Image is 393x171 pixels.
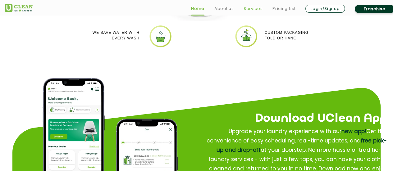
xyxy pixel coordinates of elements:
span: new app! [341,128,366,135]
a: About us [214,5,234,12]
img: uclean dry cleaner [235,25,258,48]
img: UClean Laundry and Dry Cleaning [5,4,33,12]
a: Home [191,5,204,12]
a: Login/Signup [305,5,345,13]
h2: Download UClean App [185,110,387,128]
p: Custom packaging Fold or Hang! [264,30,308,41]
a: Services [244,5,263,12]
span: free pick-up and drop-off [217,137,387,154]
a: Pricing List [272,5,295,12]
p: We Save Water with every wash [93,30,139,41]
